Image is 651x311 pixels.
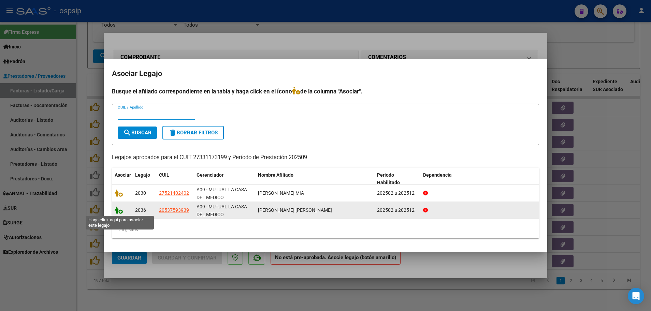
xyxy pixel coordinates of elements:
datatable-header-cell: Dependencia [420,168,539,190]
datatable-header-cell: Gerenciador [194,168,255,190]
span: 27521402402 [159,190,189,196]
span: Dependencia [423,172,452,178]
span: BARRIONUEVO NIEVAS SERENA MIA [258,190,304,196]
span: 2036 [135,207,146,213]
p: Legajos aprobados para el CUIT 27331173199 y Período de Prestación 202509 [112,153,539,162]
h4: Busque el afiliado correspondiente en la tabla y haga click en el ícono de la columna "Asociar". [112,87,539,96]
datatable-header-cell: CUIL [156,168,194,190]
span: 20537593939 [159,207,189,213]
span: Legajo [135,172,150,178]
span: Asociar [115,172,131,178]
span: A09 - MUTUAL LA CASA DEL MEDICO [197,187,247,200]
span: CUIL [159,172,169,178]
datatable-header-cell: Nombre Afiliado [255,168,374,190]
span: 2030 [135,190,146,196]
span: Buscar [123,130,151,136]
button: Borrar Filtros [162,126,224,139]
span: Borrar Filtros [169,130,218,136]
div: Open Intercom Messenger [628,288,644,304]
datatable-header-cell: Asociar [112,168,132,190]
h2: Asociar Legajo [112,67,539,80]
mat-icon: delete [169,129,177,137]
span: Gerenciador [197,172,223,178]
div: 202502 a 202512 [377,189,418,197]
button: Buscar [118,127,157,139]
div: 202502 a 202512 [377,206,418,214]
datatable-header-cell: Legajo [132,168,156,190]
div: 2 registros [112,221,539,238]
span: Periodo Habilitado [377,172,400,186]
datatable-header-cell: Periodo Habilitado [374,168,420,190]
mat-icon: search [123,129,131,137]
span: Nombre Afiliado [258,172,293,178]
span: BARRIONUEVO NIEVAS BENJAMIN MATIAS [258,207,332,213]
span: A09 - MUTUAL LA CASA DEL MEDICO [197,204,247,217]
